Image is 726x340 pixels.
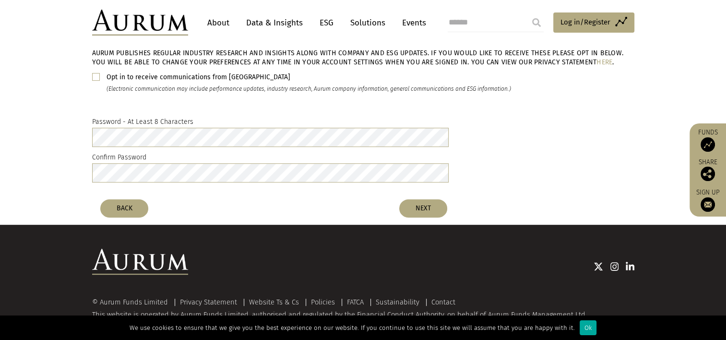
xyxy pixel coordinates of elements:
[431,298,455,306] a: Contact
[249,298,299,306] a: Website Ts & Cs
[92,116,193,128] label: Password - At Least 8 Characters
[376,298,419,306] a: Sustainability
[580,320,596,335] div: Ok
[694,188,721,212] a: Sign up
[701,197,715,212] img: Sign up to our newsletter
[92,10,188,36] img: Aurum
[626,262,634,271] img: Linkedin icon
[560,16,610,28] span: Log in/Register
[311,298,335,306] a: Policies
[100,199,148,218] button: BACK
[180,298,237,306] a: Privacy Statement
[553,12,634,33] a: Log in/Register
[397,14,426,32] a: Events
[241,14,308,32] a: Data & Insights
[92,299,173,306] div: © Aurum Funds Limited
[701,167,715,181] img: Share this post
[596,58,612,66] a: here
[92,49,634,67] h5: Aurum publishes regular industry research and insights along with company and ESG updates. If you...
[107,73,290,81] b: Opt in to receive communications from [GEOGRAPHIC_DATA]
[315,14,338,32] a: ESG
[107,85,511,92] i: (Electronic communication may include performance updates, industry research, Aurum company infor...
[399,199,447,218] button: NEXT
[92,152,146,163] label: Confirm Password
[694,159,721,181] div: Share
[347,298,364,306] a: FATCA
[92,299,634,328] div: This website is operated by Aurum Funds Limited, authorised and regulated by the Financial Conduc...
[527,13,546,32] input: Submit
[701,137,715,152] img: Access Funds
[345,14,390,32] a: Solutions
[92,249,188,275] img: Aurum Logo
[610,262,619,271] img: Instagram icon
[594,262,603,271] img: Twitter icon
[694,128,721,152] a: Funds
[202,14,234,32] a: About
